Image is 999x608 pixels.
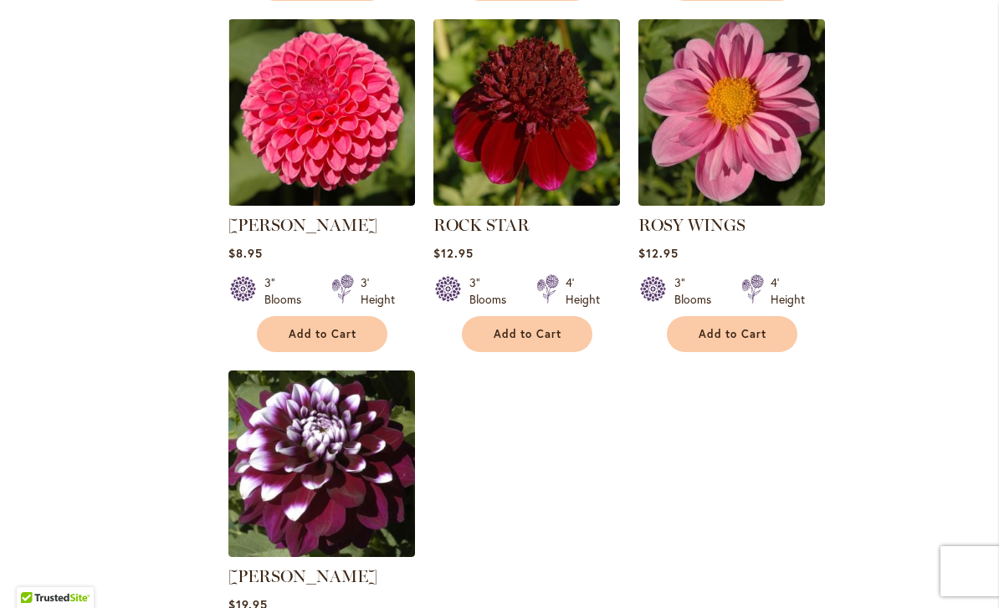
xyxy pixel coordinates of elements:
[433,215,530,235] a: ROCK STAR
[638,215,745,235] a: ROSY WINGS
[699,327,767,341] span: Add to Cart
[462,316,592,352] button: Add to Cart
[228,544,415,560] a: Ryan C
[228,245,263,261] span: $8.95
[469,274,516,308] div: 3" Blooms
[638,193,825,209] a: ROSY WINGS
[228,215,377,235] a: [PERSON_NAME]
[638,19,825,206] img: ROSY WINGS
[667,316,797,352] button: Add to Cart
[566,274,600,308] div: 4' Height
[433,193,620,209] a: ROCK STAR
[494,327,562,341] span: Add to Cart
[433,19,620,206] img: ROCK STAR
[228,370,415,557] img: Ryan C
[257,316,387,352] button: Add to Cart
[638,245,679,261] span: $12.95
[228,193,415,209] a: REBECCA LYNN
[433,245,474,261] span: $12.95
[771,274,805,308] div: 4' Height
[13,549,59,595] iframe: Launch Accessibility Center
[361,274,395,308] div: 3' Height
[264,274,311,308] div: 3" Blooms
[289,327,357,341] span: Add to Cart
[674,274,721,308] div: 3" Blooms
[228,566,377,586] a: [PERSON_NAME]
[228,19,415,206] img: REBECCA LYNN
